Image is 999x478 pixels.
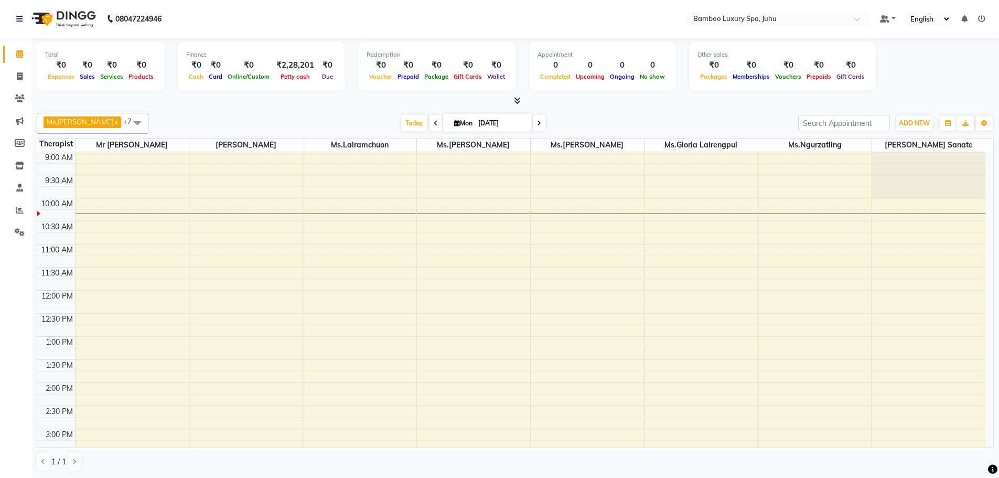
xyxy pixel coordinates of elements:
span: [PERSON_NAME] Sanate [872,139,986,152]
div: Other sales [697,50,867,59]
span: Card [206,73,225,80]
div: ₹0 [45,59,77,71]
div: Finance [186,50,337,59]
span: Online/Custom [225,73,272,80]
span: Services [98,73,126,80]
div: ₹0 [395,59,422,71]
div: ₹0 [834,59,867,71]
div: 0 [607,59,637,71]
span: Ms.[PERSON_NAME] [47,118,113,126]
span: Prepaid [395,73,422,80]
div: 11:00 AM [39,245,75,256]
div: 0 [538,59,573,71]
img: logo [27,4,99,34]
span: Prepaids [804,73,834,80]
div: ₹0 [225,59,272,71]
div: Therapist [37,139,75,150]
span: ADD NEW [899,119,930,127]
div: ₹0 [126,59,156,71]
div: ₹0 [367,59,395,71]
span: Ms.[PERSON_NAME] [531,139,644,152]
span: +7 [123,117,139,125]
span: Sales [77,73,98,80]
span: Gift Cards [451,73,485,80]
div: ₹0 [77,59,98,71]
div: ₹0 [451,59,485,71]
span: Ongoing [607,73,637,80]
input: 2025-09-01 [475,115,528,131]
span: Ms.Gloria Lalrengpui [644,139,758,152]
div: ₹0 [485,59,508,71]
div: ₹0 [772,59,804,71]
div: ₹0 [206,59,225,71]
span: Wallet [485,73,508,80]
div: ₹0 [804,59,834,71]
span: Today [401,115,427,131]
div: 1:30 PM [44,360,75,371]
div: 0 [573,59,607,71]
span: Ms.Ngurzatling [758,139,872,152]
div: 0 [637,59,668,71]
div: 3:00 PM [44,429,75,440]
div: ₹2,28,201 [272,59,318,71]
div: 10:00 AM [39,198,75,209]
div: ₹0 [186,59,206,71]
span: Petty cash [278,73,313,80]
div: 2:30 PM [44,406,75,417]
span: Gift Cards [834,73,867,80]
div: 12:30 PM [39,314,75,325]
div: Total [45,50,156,59]
span: Vouchers [772,73,804,80]
div: 9:00 AM [43,152,75,163]
div: Redemption [367,50,508,59]
span: No show [637,73,668,80]
span: Expenses [45,73,77,80]
span: 1 / 1 [51,456,66,468]
div: 1:00 PM [44,337,75,348]
div: Appointment [538,50,668,59]
div: ₹0 [697,59,730,71]
div: 10:30 AM [39,221,75,232]
div: 2:00 PM [44,383,75,394]
span: Ms.Lalramchuon [303,139,416,152]
a: x [113,118,118,126]
span: Completed [538,73,573,80]
div: 12:00 PM [39,291,75,302]
button: ADD NEW [896,116,932,131]
span: [PERSON_NAME] [189,139,303,152]
span: Cash [186,73,206,80]
span: Memberships [730,73,772,80]
span: Upcoming [573,73,607,80]
div: ₹0 [422,59,451,71]
span: Voucher [367,73,395,80]
div: ₹0 [98,59,126,71]
span: Mr [PERSON_NAME] [76,139,189,152]
b: 08047224946 [115,4,162,34]
span: Products [126,73,156,80]
div: 9:30 AM [43,175,75,186]
input: Search Appointment [798,115,890,131]
div: ₹0 [730,59,772,71]
div: 11:30 AM [39,268,75,279]
span: Due [319,73,336,80]
div: ₹0 [318,59,337,71]
span: Package [422,73,451,80]
span: Packages [697,73,730,80]
span: Mon [452,119,475,127]
span: Ms.[PERSON_NAME] [417,139,530,152]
